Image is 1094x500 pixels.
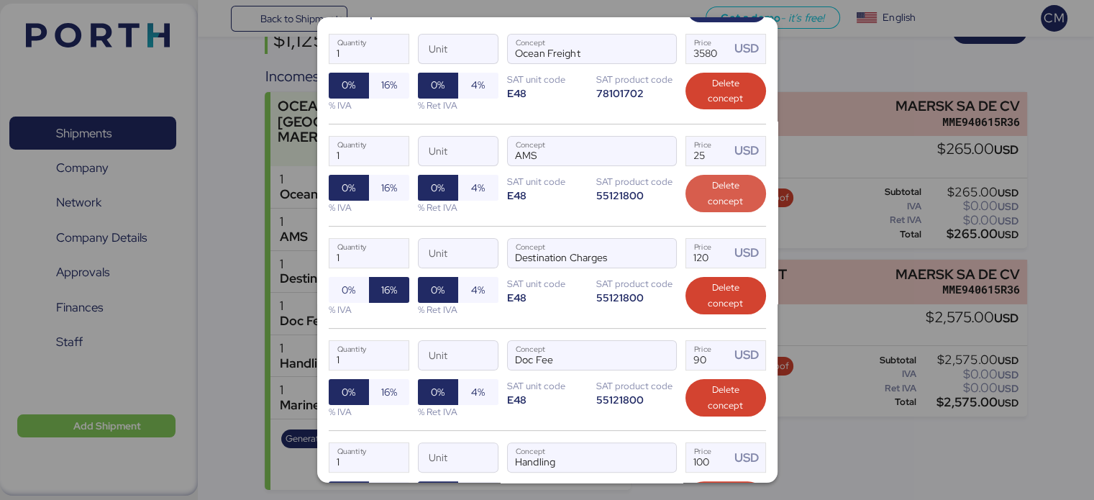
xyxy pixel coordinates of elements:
button: 0% [418,379,458,405]
input: Unit [419,137,498,165]
input: Concept [508,35,642,63]
button: Delete concept [685,379,766,417]
span: 16% [381,281,397,299]
span: 4% [471,76,485,94]
button: 16% [369,175,409,201]
button: Delete concept [685,277,766,314]
div: % IVA [329,303,409,317]
div: SAT product code [596,481,677,495]
span: 0% [431,383,445,401]
div: SAT unit code [507,481,588,495]
span: 0% [342,179,355,196]
button: ConceptConcept [646,344,676,374]
div: E48 [507,393,588,406]
div: 55121800 [596,393,677,406]
input: Price [686,35,731,63]
input: Concept [508,341,642,370]
button: Delete concept [685,73,766,110]
div: USD [734,449,765,467]
div: % Ret IVA [418,405,498,419]
span: 16% [381,179,397,196]
div: E48 [507,188,588,202]
button: ConceptConcept [646,242,676,272]
span: Delete concept [697,178,755,209]
div: 55121800 [596,291,677,304]
span: 0% [342,281,355,299]
button: 16% [369,379,409,405]
span: 0% [431,179,445,196]
button: 0% [329,277,369,303]
div: % Ret IVA [418,303,498,317]
span: Delete concept [697,76,755,107]
input: Unit [419,443,498,472]
div: 55121800 [596,188,677,202]
input: Concept [508,443,642,472]
input: Quantity [329,137,409,165]
div: SAT product code [596,277,677,291]
button: 16% [369,277,409,303]
div: SAT product code [596,379,677,393]
button: 4% [458,175,498,201]
div: E48 [507,291,588,304]
input: Quantity [329,443,409,472]
button: ConceptConcept [646,37,676,68]
button: 16% [369,73,409,99]
input: Concept [508,137,642,165]
div: USD [734,142,765,160]
span: Delete concept [697,382,755,414]
div: SAT unit code [507,379,588,393]
span: 4% [471,383,485,401]
input: Quantity [329,239,409,268]
input: Unit [419,35,498,63]
button: 0% [329,175,369,201]
span: 4% [471,179,485,196]
div: % Ret IVA [418,201,498,214]
input: Price [686,341,731,370]
button: ConceptConcept [646,447,676,477]
div: SAT unit code [507,277,588,291]
div: % Ret IVA [418,99,498,112]
input: Unit [419,341,498,370]
span: 4% [471,281,485,299]
button: 4% [458,73,498,99]
button: 0% [418,175,458,201]
button: 0% [418,73,458,99]
button: 4% [458,379,498,405]
div: % IVA [329,201,409,214]
div: USD [734,40,765,58]
input: Concept [508,239,642,268]
input: Unit [419,239,498,268]
button: 0% [329,379,369,405]
span: Delete concept [697,280,755,312]
button: ConceptConcept [646,140,676,170]
span: 16% [381,383,397,401]
button: Delete concept [685,175,766,212]
span: 0% [431,281,445,299]
input: Quantity [329,35,409,63]
button: 0% [329,73,369,99]
input: Quantity [329,341,409,370]
span: 16% [381,76,397,94]
span: 0% [342,383,355,401]
div: % IVA [329,405,409,419]
div: E48 [507,86,588,100]
div: SAT unit code [507,73,588,86]
button: 0% [418,277,458,303]
div: SAT unit code [507,175,588,188]
span: 0% [342,76,355,94]
div: SAT product code [596,175,677,188]
button: 4% [458,277,498,303]
div: SAT product code [596,73,677,86]
span: 0% [431,76,445,94]
div: % IVA [329,99,409,112]
div: USD [734,244,765,262]
input: Price [686,137,731,165]
input: Price [686,443,731,472]
div: USD [734,346,765,364]
input: Price [686,239,731,268]
div: 78101702 [596,86,677,100]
